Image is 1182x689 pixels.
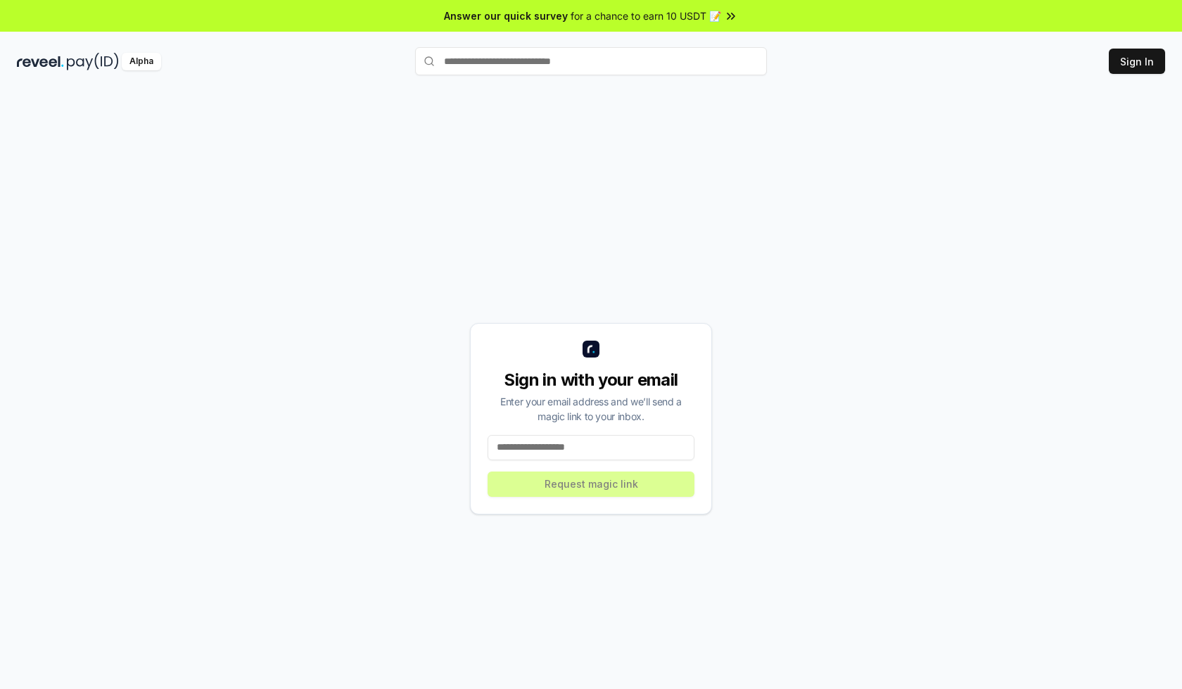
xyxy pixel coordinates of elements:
[571,8,721,23] span: for a chance to earn 10 USDT 📝
[17,53,64,70] img: reveel_dark
[122,53,161,70] div: Alpha
[488,394,694,424] div: Enter your email address and we’ll send a magic link to your inbox.
[1109,49,1165,74] button: Sign In
[444,8,568,23] span: Answer our quick survey
[488,369,694,391] div: Sign in with your email
[67,53,119,70] img: pay_id
[583,341,599,358] img: logo_small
